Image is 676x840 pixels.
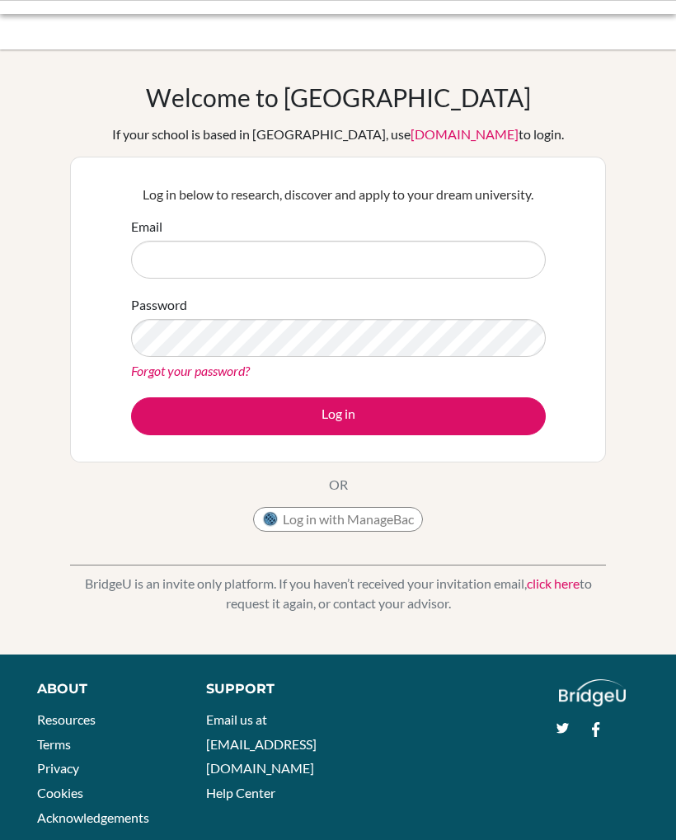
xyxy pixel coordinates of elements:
[131,363,250,378] a: Forgot your password?
[131,185,546,204] p: Log in below to research, discover and apply to your dream university.
[131,295,187,315] label: Password
[206,785,275,800] a: Help Center
[146,82,531,112] h1: Welcome to [GEOGRAPHIC_DATA]
[33,13,396,33] div: This confirmation link has already been used
[411,126,519,142] a: [DOMAIN_NAME]
[37,809,149,825] a: Acknowledgements
[206,679,323,699] div: Support
[206,711,317,776] a: Email us at [EMAIL_ADDRESS][DOMAIN_NAME]
[329,475,348,495] p: OR
[112,124,564,144] div: If your school is based in [GEOGRAPHIC_DATA], use to login.
[37,760,79,776] a: Privacy
[559,679,626,706] img: logo_white@2x-f4f0deed5e89b7ecb1c2cc34c3e3d731f90f0f143d5ea2071677605dd97b5244.png
[37,785,83,800] a: Cookies
[131,397,546,435] button: Log in
[70,574,606,613] p: BridgeU is an invite only platform. If you haven’t received your invitation email, to request it ...
[527,575,580,591] a: click here
[253,507,423,532] button: Log in with ManageBac
[37,736,71,752] a: Terms
[37,711,96,727] a: Resources
[131,217,162,237] label: Email
[37,679,169,699] div: About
